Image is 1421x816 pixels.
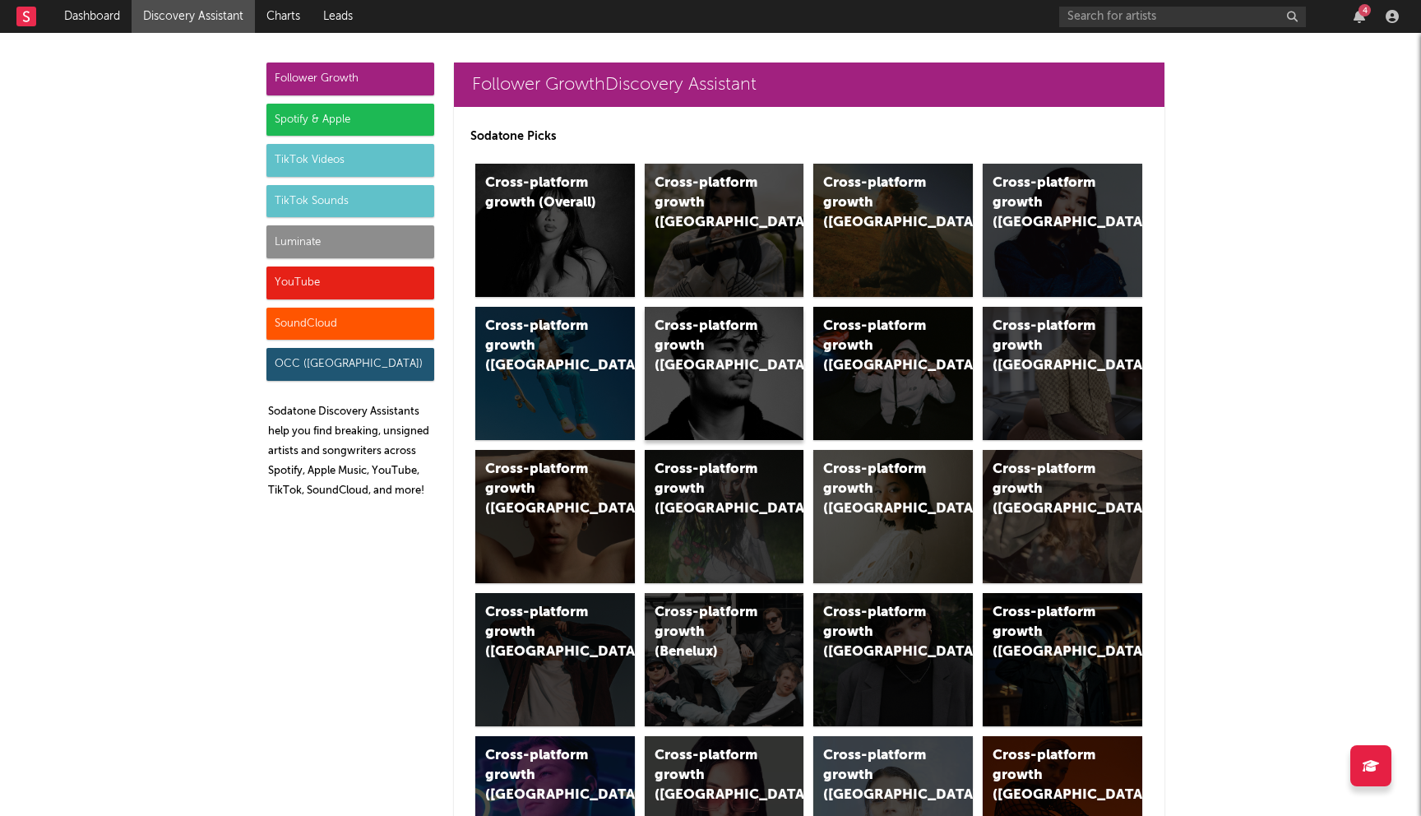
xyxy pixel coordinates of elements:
div: TikTok Videos [266,144,434,177]
a: Cross-platform growth ([GEOGRAPHIC_DATA]) [645,164,804,297]
div: Cross-platform growth ([GEOGRAPHIC_DATA]/GSA) [823,317,935,376]
div: Spotify & Apple [266,104,434,137]
a: Cross-platform growth ([GEOGRAPHIC_DATA]) [813,450,973,583]
a: Cross-platform growth ([GEOGRAPHIC_DATA]) [983,450,1142,583]
div: Cross-platform growth ([GEOGRAPHIC_DATA]) [993,317,1104,376]
div: Cross-platform growth ([GEOGRAPHIC_DATA]) [823,460,935,519]
div: Cross-platform growth ([GEOGRAPHIC_DATA]) [655,317,766,376]
div: Cross-platform growth ([GEOGRAPHIC_DATA]) [485,460,597,519]
div: Cross-platform growth (Overall) [485,174,597,213]
div: Cross-platform growth ([GEOGRAPHIC_DATA]) [485,746,597,805]
a: Cross-platform growth (Overall) [475,164,635,297]
div: YouTube [266,267,434,299]
button: 4 [1354,10,1365,23]
div: Cross-platform growth ([GEOGRAPHIC_DATA]) [823,603,935,662]
div: TikTok Sounds [266,185,434,218]
div: Cross-platform growth ([GEOGRAPHIC_DATA]) [993,746,1104,805]
div: Cross-platform growth ([GEOGRAPHIC_DATA]) [823,174,935,233]
div: OCC ([GEOGRAPHIC_DATA]) [266,348,434,381]
div: Cross-platform growth ([GEOGRAPHIC_DATA]) [485,317,597,376]
a: Cross-platform growth ([GEOGRAPHIC_DATA]) [475,307,635,440]
div: Cross-platform growth (Benelux) [655,603,766,662]
div: Cross-platform growth ([GEOGRAPHIC_DATA]) [485,603,597,662]
div: SoundCloud [266,308,434,341]
div: Cross-platform growth ([GEOGRAPHIC_DATA]) [655,746,766,805]
div: 4 [1359,4,1371,16]
input: Search for artists [1059,7,1306,27]
div: Luminate [266,225,434,258]
div: Cross-platform growth ([GEOGRAPHIC_DATA]) [993,460,1104,519]
div: Follower Growth [266,63,434,95]
a: Follower GrowthDiscovery Assistant [454,63,1164,107]
a: Cross-platform growth (Benelux) [645,593,804,726]
div: Cross-platform growth ([GEOGRAPHIC_DATA]) [655,174,766,233]
a: Cross-platform growth ([GEOGRAPHIC_DATA]) [475,593,635,726]
a: Cross-platform growth ([GEOGRAPHIC_DATA]/GSA) [813,307,973,440]
a: Cross-platform growth ([GEOGRAPHIC_DATA]) [475,450,635,583]
p: Sodatone Picks [470,127,1148,146]
a: Cross-platform growth ([GEOGRAPHIC_DATA]) [983,593,1142,726]
div: Cross-platform growth ([GEOGRAPHIC_DATA]) [993,603,1104,662]
div: Cross-platform growth ([GEOGRAPHIC_DATA]) [655,460,766,519]
p: Sodatone Discovery Assistants help you find breaking, unsigned artists and songwriters across Spo... [268,402,434,501]
a: Cross-platform growth ([GEOGRAPHIC_DATA]) [813,593,973,726]
a: Cross-platform growth ([GEOGRAPHIC_DATA]) [983,307,1142,440]
div: Cross-platform growth ([GEOGRAPHIC_DATA]) [823,746,935,805]
a: Cross-platform growth ([GEOGRAPHIC_DATA]) [813,164,973,297]
a: Cross-platform growth ([GEOGRAPHIC_DATA]) [645,307,804,440]
a: Cross-platform growth ([GEOGRAPHIC_DATA]) [983,164,1142,297]
a: Cross-platform growth ([GEOGRAPHIC_DATA]) [645,450,804,583]
div: Cross-platform growth ([GEOGRAPHIC_DATA]) [993,174,1104,233]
